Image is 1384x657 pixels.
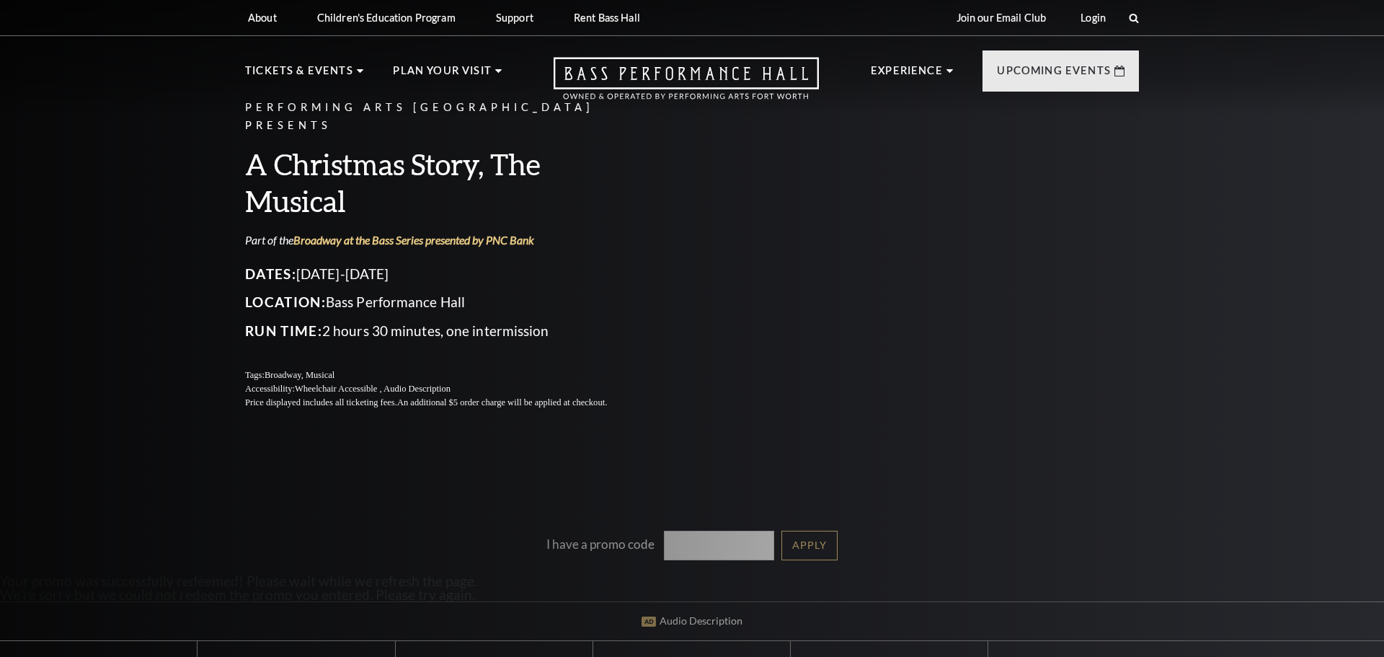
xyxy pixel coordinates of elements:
span: Wheelchair Accessible , Audio Description [295,384,451,394]
p: Rent Bass Hall [574,12,640,24]
span: Run Time: [245,322,322,339]
p: Plan Your Visit [393,62,492,88]
p: 2 hours 30 minutes, one intermission [245,319,642,343]
p: Price displayed includes all ticketing fees. [245,396,642,410]
a: Broadway at the Bass Series presented by PNC Bank [293,233,534,247]
span: Dates: [245,265,296,282]
h3: A Christmas Story, The Musical [245,146,642,219]
span: Location: [245,294,326,310]
p: Upcoming Events [997,62,1111,88]
p: Part of the [245,232,642,248]
span: Broadway, Musical [265,370,334,380]
p: About [248,12,277,24]
p: Performing Arts [GEOGRAPHIC_DATA] Presents [245,99,642,135]
p: Accessibility: [245,382,642,396]
p: Bass Performance Hall [245,291,642,314]
span: An additional $5 order charge will be applied at checkout. [397,397,607,407]
p: Tickets & Events [245,62,353,88]
p: Experience [871,62,943,88]
p: [DATE]-[DATE] [245,263,642,286]
p: Tags: [245,369,642,382]
p: Support [496,12,533,24]
p: Children's Education Program [317,12,456,24]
